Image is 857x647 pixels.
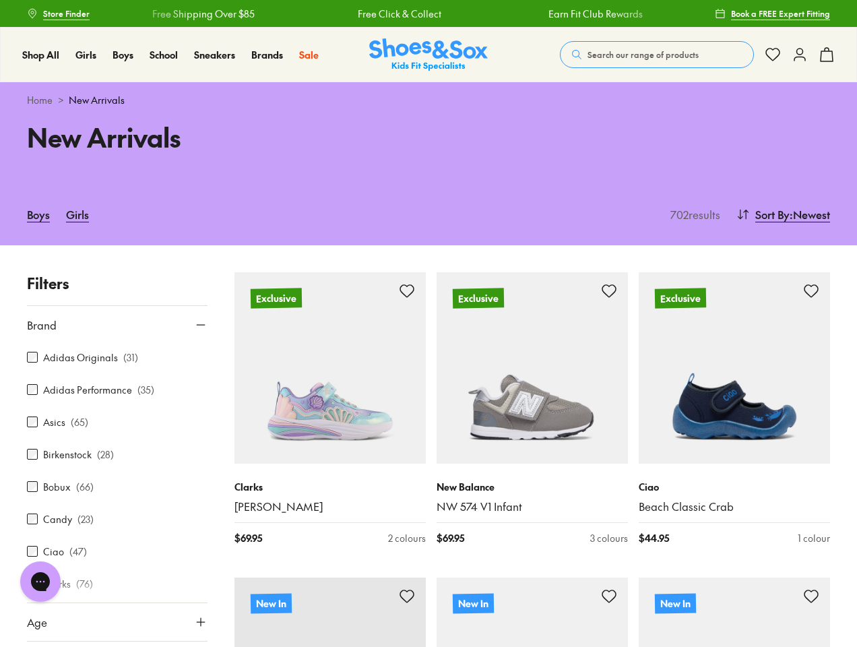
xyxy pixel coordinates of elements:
[560,41,754,68] button: Search our range of products
[251,288,302,308] p: Exclusive
[113,48,133,61] span: Boys
[299,48,319,61] span: Sale
[251,48,283,62] a: Brands
[43,512,72,526] label: Candy
[234,499,426,514] a: [PERSON_NAME]
[755,206,790,222] span: Sort By
[43,415,65,429] label: Asics
[388,531,426,545] div: 2 colours
[234,480,426,494] p: Clarks
[547,7,641,21] a: Earn Fit Club Rewards
[66,199,89,229] a: Girls
[27,317,57,333] span: Brand
[369,38,488,71] img: SNS_Logo_Responsive.svg
[152,7,254,21] a: Free Shipping Over $85
[27,272,208,295] p: Filters
[27,93,830,107] div: >
[43,383,132,397] label: Adidas Performance
[13,557,67,607] iframe: Gorgias live chat messenger
[43,7,90,20] span: Store Finder
[75,48,96,62] a: Girls
[113,48,133,62] a: Boys
[437,499,628,514] a: NW 574 V1 Infant
[69,545,87,559] p: ( 47 )
[437,272,628,464] a: Exclusive
[590,531,628,545] div: 3 colours
[369,38,488,71] a: Shoes & Sox
[71,415,88,429] p: ( 65 )
[356,7,440,21] a: Free Click & Collect
[69,93,125,107] span: New Arrivals
[27,603,208,641] button: Age
[27,614,47,630] span: Age
[43,545,64,559] label: Ciao
[137,383,154,397] p: ( 35 )
[798,531,830,545] div: 1 colour
[77,512,94,526] p: ( 23 )
[150,48,178,61] span: School
[251,593,292,613] p: New In
[22,48,59,62] a: Shop All
[639,272,830,464] a: Exclusive
[736,199,830,229] button: Sort By:Newest
[790,206,830,222] span: : Newest
[655,593,696,613] p: New In
[453,288,504,308] p: Exclusive
[437,480,628,494] p: New Balance
[76,480,94,494] p: ( 66 )
[27,1,90,26] a: Store Finder
[27,199,50,229] a: Boys
[43,350,118,365] label: Adidas Originals
[453,593,494,613] p: New In
[251,48,283,61] span: Brands
[234,531,262,545] span: $ 69.95
[43,448,92,462] label: Birkenstock
[437,531,464,545] span: $ 69.95
[639,499,830,514] a: Beach Classic Crab
[75,48,96,61] span: Girls
[43,480,71,494] label: Bobux
[27,118,412,156] h1: New Arrivals
[299,48,319,62] a: Sale
[639,480,830,494] p: Ciao
[194,48,235,62] a: Sneakers
[665,206,720,222] p: 702 results
[194,48,235,61] span: Sneakers
[234,272,426,464] a: Exclusive
[715,1,830,26] a: Book a FREE Expert Fitting
[639,531,669,545] span: $ 44.95
[150,48,178,62] a: School
[97,448,114,462] p: ( 28 )
[588,49,699,61] span: Search our range of products
[22,48,59,61] span: Shop All
[655,288,706,308] p: Exclusive
[27,93,53,107] a: Home
[123,350,138,365] p: ( 31 )
[731,7,830,20] span: Book a FREE Expert Fitting
[27,306,208,344] button: Brand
